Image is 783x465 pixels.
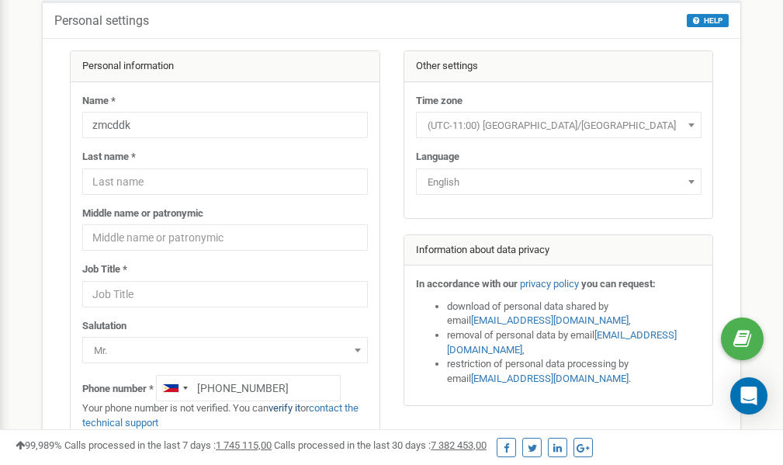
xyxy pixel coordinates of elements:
[88,340,362,362] span: Mr.
[82,402,359,429] a: contact the technical support
[421,172,696,193] span: English
[431,439,487,451] u: 7 382 453,00
[82,168,368,195] input: Last name
[82,94,116,109] label: Name *
[269,402,300,414] a: verify it
[416,278,518,290] strong: In accordance with our
[82,401,368,430] p: Your phone number is not verified. You can or
[82,337,368,363] span: Mr.
[82,224,368,251] input: Middle name or patronymic
[581,278,656,290] strong: you can request:
[447,300,702,328] li: download of personal data shared by email ,
[71,51,379,82] div: Personal information
[82,281,368,307] input: Job Title
[64,439,272,451] span: Calls processed in the last 7 days :
[416,168,702,195] span: English
[416,150,459,165] label: Language
[157,376,192,401] div: Telephone country code
[471,314,629,326] a: [EMAIL_ADDRESS][DOMAIN_NAME]
[447,328,702,357] li: removal of personal data by email ,
[404,51,713,82] div: Other settings
[82,382,154,397] label: Phone number *
[16,439,62,451] span: 99,989%
[687,14,729,27] button: HELP
[156,375,341,401] input: +1-800-555-55-55
[447,357,702,386] li: restriction of personal data processing by email .
[416,94,463,109] label: Time zone
[520,278,579,290] a: privacy policy
[82,150,136,165] label: Last name *
[216,439,272,451] u: 1 745 115,00
[404,235,713,266] div: Information about data privacy
[274,439,487,451] span: Calls processed in the last 30 days :
[416,112,702,138] span: (UTC-11:00) Pacific/Midway
[82,262,127,277] label: Job Title *
[421,115,696,137] span: (UTC-11:00) Pacific/Midway
[730,377,767,415] div: Open Intercom Messenger
[54,14,149,28] h5: Personal settings
[82,319,126,334] label: Salutation
[471,373,629,384] a: [EMAIL_ADDRESS][DOMAIN_NAME]
[82,112,368,138] input: Name
[82,206,203,221] label: Middle name or patronymic
[447,329,677,356] a: [EMAIL_ADDRESS][DOMAIN_NAME]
